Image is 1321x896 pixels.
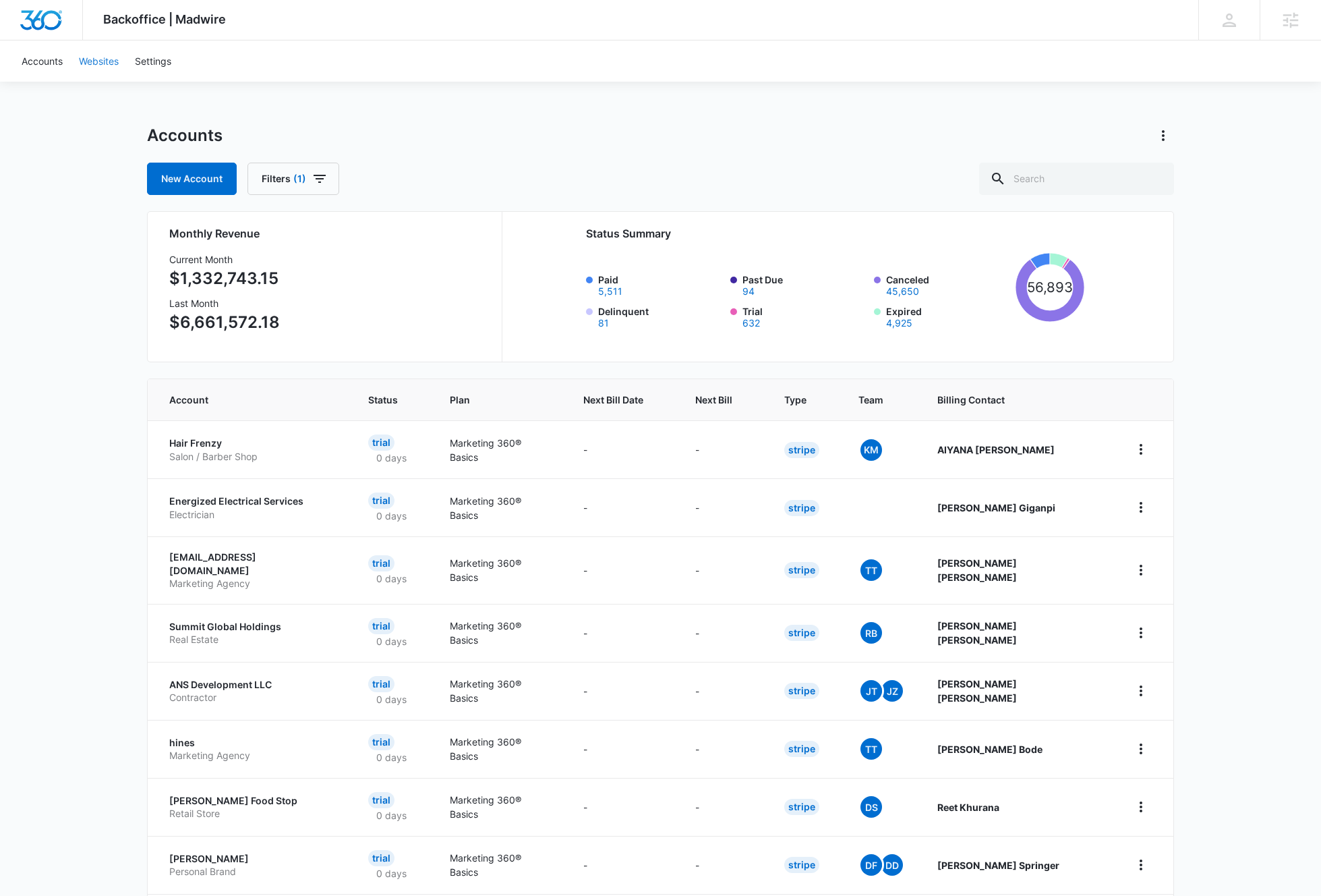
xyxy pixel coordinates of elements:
p: Energized Electrical Services [169,495,336,508]
button: Canceled [886,287,919,296]
p: Personal Brand [169,865,336,878]
p: 0 days [368,509,415,523]
div: Stripe [784,562,819,578]
strong: [PERSON_NAME] [PERSON_NAME] [937,678,1017,704]
div: Trial [368,555,394,571]
div: Trial [368,734,394,750]
p: hines [169,736,336,750]
a: [PERSON_NAME] Food StopRetail Store [169,794,336,820]
button: home [1130,622,1152,644]
span: Backoffice | Madwire [103,12,226,26]
h2: Status Summary [586,225,1084,242]
span: Type [784,393,806,407]
span: JZ [881,680,903,702]
a: [PERSON_NAME]Personal Brand [169,852,336,878]
span: (1) [293,174,306,184]
a: Energized Electrical ServicesElectrician [169,495,336,521]
a: hinesMarketing Agency [169,736,336,762]
div: Stripe [784,500,819,516]
td: - [567,720,679,778]
label: Past Due [742,273,867,296]
td: - [567,662,679,720]
div: Stripe [784,683,819,699]
label: Expired [886,304,1010,328]
button: home [1130,439,1152,460]
a: New Account [147,163,237,195]
button: home [1130,559,1152,581]
button: Actions [1152,125,1174,146]
p: [EMAIL_ADDRESS][DOMAIN_NAME] [169,551,336,577]
strong: Reet Khurana [937,802,999,813]
button: home [1130,854,1152,876]
span: DS [860,796,882,818]
div: Trial [368,792,394,808]
a: Accounts [13,40,71,82]
button: Expired [886,318,912,328]
p: Salon / Barber Shop [169,450,336,464]
button: Paid [598,287,622,296]
span: Team [858,393,885,407]
p: $1,332,743.15 [169,267,280,291]
div: Trial [368,850,394,866]
td: - [679,720,768,778]
label: Trial [742,304,867,328]
tspan: 56,893 [1026,279,1073,296]
div: Trial [368,676,394,692]
p: Marketing Agency [169,577,336,590]
p: Contractor [169,691,336,704]
p: Electrician [169,508,336,522]
div: Trial [368,493,394,509]
span: RB [860,622,882,644]
strong: AIYANA [PERSON_NAME] [937,444,1055,455]
strong: [PERSON_NAME] [PERSON_NAME] [937,557,1017,583]
p: Marketing 360® Basics [450,556,552,584]
label: Canceled [886,273,1010,296]
p: Real Estate [169,633,336,646]
span: DF [860,854,882,876]
td: - [567,536,679,604]
p: Marketing 360® Basics [450,735,552,763]
td: - [567,604,679,662]
p: 0 days [368,451,415,465]
p: Hair Frenzy [169,437,336,450]
input: Search [979,163,1174,195]
td: - [679,420,768,478]
p: 0 days [368,571,415,586]
a: [EMAIL_ADDRESS][DOMAIN_NAME]Marketing Agency [169,551,336,590]
p: ANS Development LLC [169,678,336,692]
p: [PERSON_NAME] Food Stop [169,794,336,808]
p: 0 days [368,634,415,648]
button: home [1130,497,1152,518]
a: Hair FrenzySalon / Barber Shop [169,437,336,463]
strong: [PERSON_NAME] Bode [937,744,1043,755]
p: Retail Store [169,807,336,820]
p: Marketing 360® Basics [450,494,552,522]
p: [PERSON_NAME] [169,852,336,866]
p: Marketing 360® Basics [450,793,552,821]
p: Marketing 360® Basics [450,851,552,879]
p: Summit Global Holdings [169,620,336,634]
button: Past Due [742,287,755,296]
span: Account [169,393,316,407]
a: ANS Development LLCContractor [169,678,336,704]
p: Marketing Agency [169,749,336,762]
button: Delinquent [598,318,609,328]
span: TT [860,559,882,581]
span: TT [860,738,882,760]
span: Status [368,393,398,407]
p: Marketing 360® Basics [450,677,552,705]
label: Paid [598,273,722,296]
span: Plan [450,393,552,407]
span: Next Bill [695,393,732,407]
td: - [679,478,768,536]
td: - [567,420,679,478]
h1: Accounts [147,125,223,146]
td: - [679,778,768,836]
p: 0 days [368,692,415,706]
button: home [1130,738,1152,760]
button: Trial [742,318,760,328]
a: Summit Global HoldingsReal Estate [169,620,336,646]
div: Stripe [784,741,819,757]
span: Billing Contact [937,393,1098,407]
button: home [1130,680,1152,702]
